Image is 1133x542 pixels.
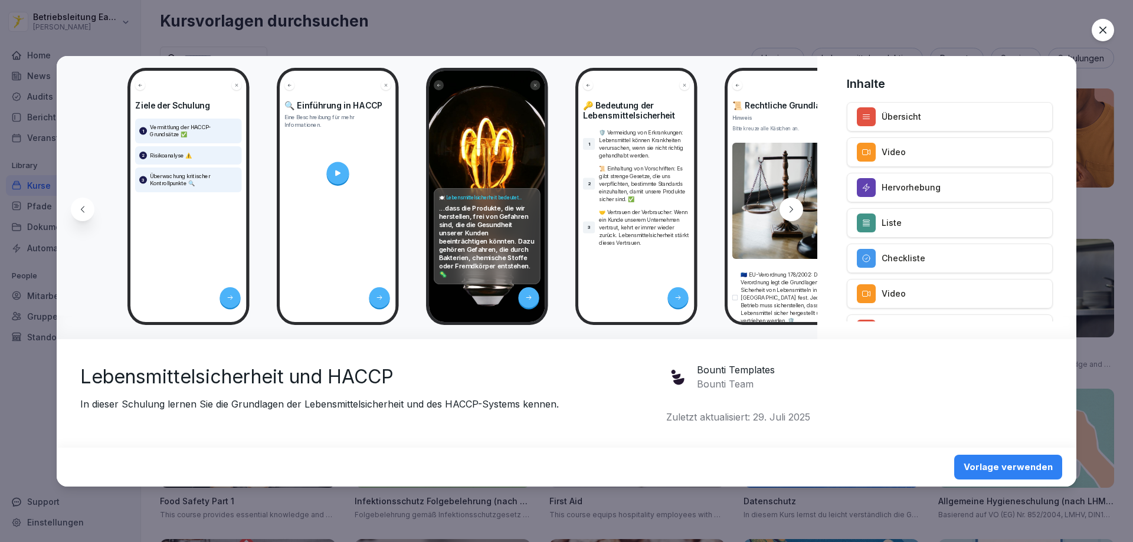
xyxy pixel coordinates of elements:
p: 1 [142,127,144,134]
p: Video [882,287,906,300]
p: Hervorhebung [882,181,941,193]
div: Vorlage verwenden [964,461,1053,474]
div: Bitte kreuze alle Kästchen an. [732,125,839,132]
p: Bounti Team [697,377,775,391]
p: Checkliste [882,252,925,264]
p: Video [882,146,906,158]
p: 2 [588,180,591,186]
p: Risikoanalyse ⚠️ [150,152,192,159]
img: eaylvcccavh241k0jjvxqal5.png [732,143,839,259]
h4: Ziele der Schulung [135,100,242,110]
h4: 📜 Rechtliche Grundlagen [732,100,839,110]
p: 🤝 Vertrauen der Verbraucher: Wenn ein Kunde unserem Unternehmen vertraut, kehrt er immer wieder z... [599,208,690,247]
p: Hinweis [732,114,839,121]
h4: Inhalte [823,75,1077,93]
p: Liste [882,216,902,229]
p: 2 [142,152,145,159]
p: ...dass die Produkte, die wir herstellen, frei von Gefahren sind, die die Gesundheit unserer Kund... [439,203,536,278]
h2: Lebensmittelsicherheit und HACCP [80,363,660,391]
p: Zuletzt aktualisiert: 29. Juli 2025 [666,410,1053,424]
p: 📜 Einhaltung von Vorschriften: Es gibt strenge Gesetze, die uns verpflichten, bestimmte Standards... [599,165,690,203]
p: In dieser Schulung lernen Sie die Grundlagen der Lebensmittelsicherheit und des HACCP-Systems ken... [80,397,660,411]
p: Bounti Templates [697,363,775,377]
h4: 🍽️ Lebensmittelsicherheit bedeutet... [439,194,536,201]
p: 3 [142,176,145,183]
p: 🛡️ Vermeidung von Erkrankungen: Lebensmittel können Krankheiten verursachen, wenn sie nicht richt... [599,129,690,159]
button: Vorlage verwenden [954,455,1062,479]
h4: 🔍 Einführung in HACCP [284,100,391,110]
p: 1 [588,140,590,147]
p: 🇪🇺 EU-Verordnung 178/2002: Diese Verordnung legt die Grundlagen für die Sicherheit von Lebensmitt... [741,270,839,324]
img: jme54nxg3cx8rhcp4bza1nkh.png [666,365,690,389]
p: Eine Beschreibung für mehr Informationen. [284,113,391,129]
p: 3 [588,224,591,230]
p: Übersicht [882,110,921,123]
p: Überwachung kritischer Kontrollpunkte 🔍 [150,173,238,187]
h4: 🔑 Bedeutung der Lebensmittelsicherheit [583,100,690,120]
p: Vermittlung der HACCP-Grundsätze ✅ [150,124,238,138]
